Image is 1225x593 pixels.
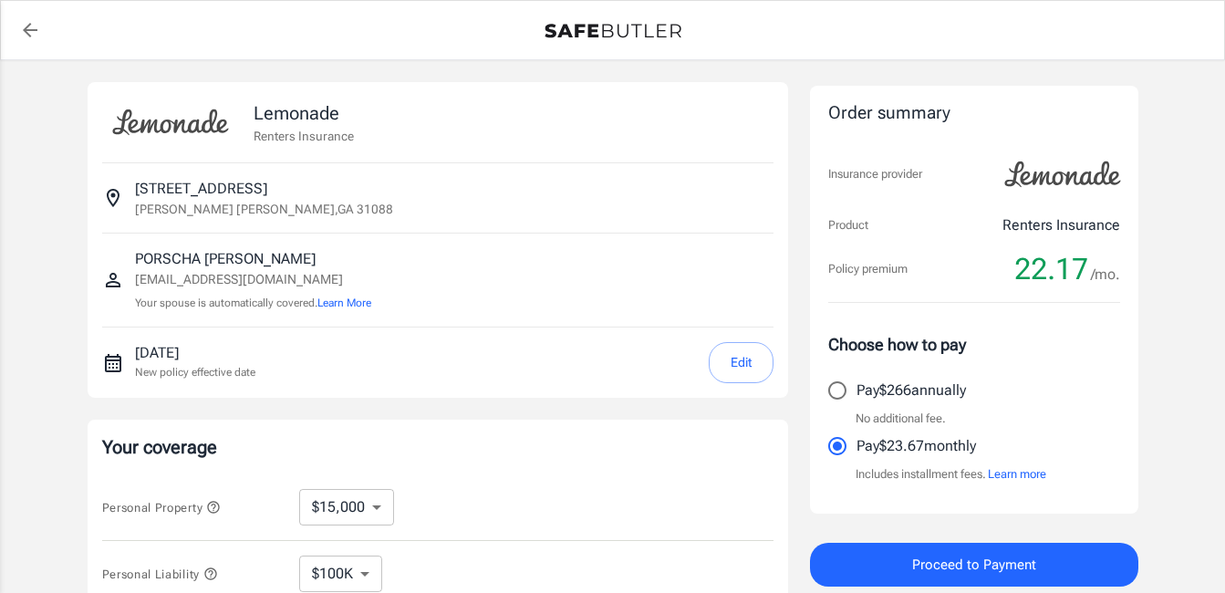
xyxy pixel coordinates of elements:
button: Personal Property [102,496,221,518]
div: Order summary [828,100,1120,127]
img: Lemonade [102,97,239,148]
button: Learn more [988,465,1046,484]
p: Insurance provider [828,165,922,183]
p: Your coverage [102,434,773,460]
button: Learn More [317,295,371,311]
p: Choose how to pay [828,332,1120,357]
span: Proceed to Payment [912,553,1036,577]
svg: New policy start date [102,352,124,374]
p: Renters Insurance [1002,214,1120,236]
p: [EMAIL_ADDRESS][DOMAIN_NAME] [135,270,371,289]
p: Pay $266 annually [856,380,966,401]
p: Pay $23.67 monthly [856,435,976,457]
p: PORSCHA [PERSON_NAME] [135,248,371,270]
button: Proceed to Payment [810,543,1138,587]
img: Back to quotes [545,24,681,38]
p: No additional fee. [856,410,946,428]
p: [STREET_ADDRESS] [135,178,267,200]
p: Lemonade [254,99,354,127]
p: Your spouse is automatically covered. [135,295,371,312]
button: Edit [709,342,773,383]
span: 22.17 [1014,251,1088,287]
p: New policy effective date [135,364,255,380]
p: [PERSON_NAME] [PERSON_NAME] , GA 31088 [135,200,393,218]
p: [DATE] [135,342,255,364]
img: Lemonade [994,149,1131,200]
a: back to quotes [12,12,48,48]
p: Renters Insurance [254,127,354,145]
button: Personal Liability [102,563,218,585]
span: /mo. [1091,262,1120,287]
svg: Insured address [102,187,124,209]
p: Product [828,216,868,234]
span: Personal Property [102,501,221,515]
span: Personal Liability [102,567,218,581]
p: Policy premium [828,260,908,278]
p: Includes installment fees. [856,465,1046,484]
svg: Insured person [102,269,124,291]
